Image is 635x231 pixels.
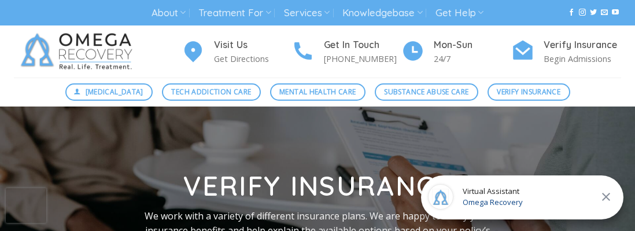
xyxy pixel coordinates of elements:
span: Verify Insurance [497,86,560,97]
h4: Get In Touch [324,38,401,53]
a: Follow on Twitter [590,9,597,17]
p: 24/7 [434,52,511,65]
h4: Verify Insurance [544,38,621,53]
span: Substance Abuse Care [384,86,468,97]
h4: Visit Us [214,38,291,53]
iframe: reCAPTCHA [6,188,46,223]
a: About [152,2,186,24]
a: Tech Addiction Care [162,83,261,101]
p: [PHONE_NUMBER] [324,52,401,65]
a: Send us an email [601,9,608,17]
a: Substance Abuse Care [375,83,478,101]
a: Verify Insurance Begin Admissions [511,38,621,66]
a: Follow on Instagram [579,9,586,17]
a: Get Help [435,2,483,24]
h4: Mon-Sun [434,38,511,53]
span: Mental Health Care [279,86,356,97]
a: Services [284,2,330,24]
a: Mental Health Care [270,83,366,101]
a: Knowledgebase [342,2,422,24]
p: Begin Admissions [544,52,621,65]
img: Omega Recovery [14,25,144,78]
a: Visit Us Get Directions [182,38,291,66]
a: Follow on YouTube [612,9,619,17]
a: Follow on Facebook [568,9,575,17]
a: Treatment For [198,2,271,24]
a: [MEDICAL_DATA] [65,83,153,101]
a: Get In Touch [PHONE_NUMBER] [291,38,401,66]
span: [MEDICAL_DATA] [86,86,143,97]
strong: Verify Insurance [183,169,451,203]
a: Verify Insurance [488,83,570,101]
p: Get Directions [214,52,291,65]
span: Tech Addiction Care [171,86,251,97]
